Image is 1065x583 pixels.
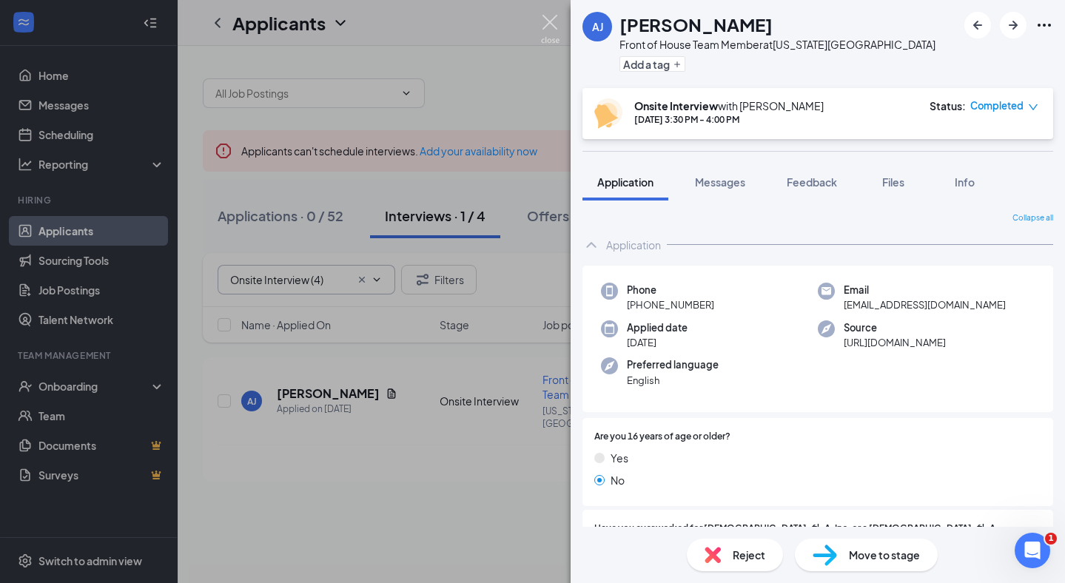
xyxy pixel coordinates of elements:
[733,547,765,563] span: Reject
[611,450,628,466] span: Yes
[930,98,966,113] div: Status :
[594,430,730,444] span: Are you 16 years of age or older?
[634,113,824,126] div: [DATE] 3:30 PM - 4:00 PM
[787,175,837,189] span: Feedback
[1004,16,1022,34] svg: ArrowRight
[606,237,661,252] div: Application
[634,99,718,112] b: Onsite Interview
[844,335,946,350] span: [URL][DOMAIN_NAME]
[627,357,719,372] span: Preferred language
[619,37,935,52] div: Front of House Team Member at [US_STATE][GEOGRAPHIC_DATA]
[1000,12,1027,38] button: ArrowRight
[1045,533,1057,545] span: 1
[673,60,682,69] svg: Plus
[627,297,714,312] span: [PHONE_NUMBER]
[844,297,1006,312] span: [EMAIL_ADDRESS][DOMAIN_NAME]
[955,175,975,189] span: Info
[695,175,745,189] span: Messages
[634,98,824,113] div: with [PERSON_NAME]
[611,472,625,488] span: No
[1035,16,1053,34] svg: Ellipses
[627,373,719,388] span: English
[849,547,920,563] span: Move to stage
[582,236,600,254] svg: ChevronUp
[627,320,688,335] span: Applied date
[844,320,946,335] span: Source
[597,175,654,189] span: Application
[964,12,991,38] button: ArrowLeftNew
[970,98,1024,113] span: Completed
[969,16,987,34] svg: ArrowLeftNew
[844,283,1006,297] span: Email
[627,335,688,350] span: [DATE]
[619,12,773,37] h1: [PERSON_NAME]
[882,175,904,189] span: Files
[1028,102,1038,112] span: down
[1012,212,1053,224] span: Collapse all
[627,283,714,297] span: Phone
[1015,533,1050,568] iframe: Intercom live chat
[619,56,685,72] button: PlusAdd a tag
[592,19,603,34] div: AJ
[594,522,1041,550] span: Have you ever worked for [DEMOGRAPHIC_DATA]-fil-A, Inc. or a [DEMOGRAPHIC_DATA]-fil-A Franchisee?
